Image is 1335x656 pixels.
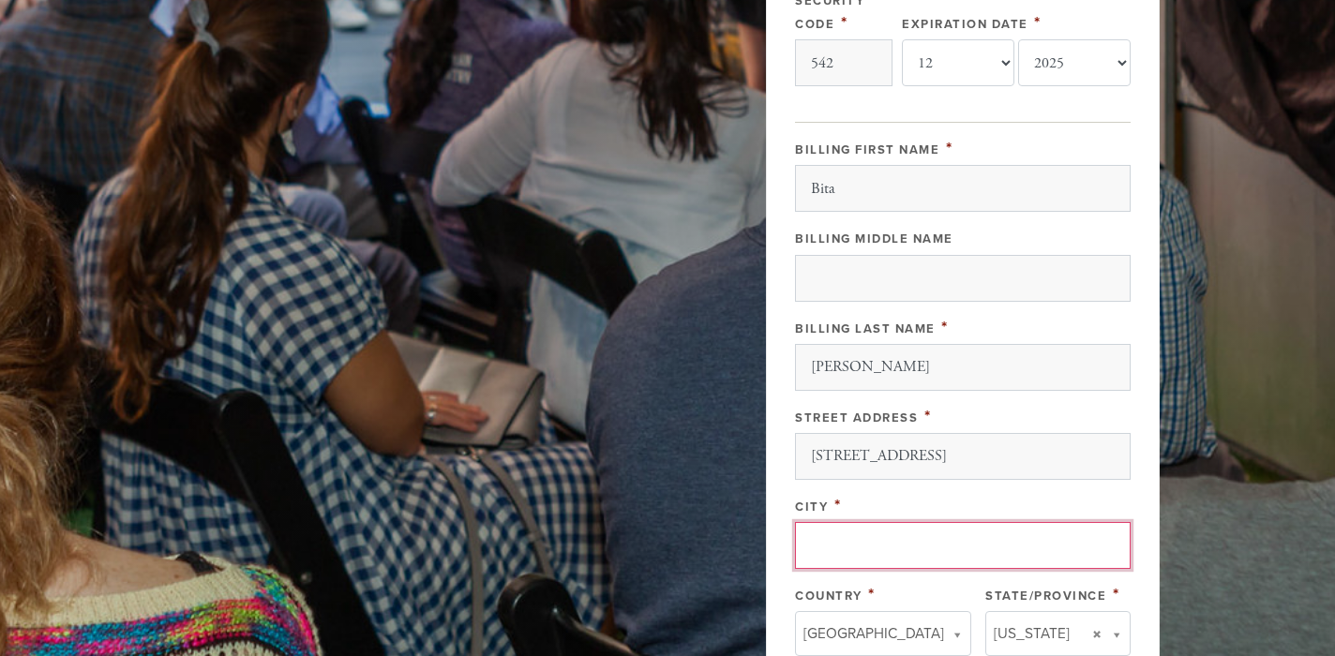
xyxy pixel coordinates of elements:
[795,589,862,604] label: Country
[834,495,842,515] span: This field is required.
[941,317,949,337] span: This field is required.
[795,142,939,157] label: Billing First Name
[924,406,932,426] span: This field is required.
[795,611,971,656] a: [GEOGRAPHIC_DATA]
[795,410,918,425] label: Street Address
[902,39,1014,86] select: Expiration Date month
[1018,39,1131,86] select: Expiration Date year
[985,589,1106,604] label: State/Province
[1034,12,1042,33] span: This field is required.
[985,611,1131,656] a: [US_STATE]
[994,621,1070,646] span: [US_STATE]
[946,138,953,158] span: This field is required.
[795,321,936,336] label: Billing Last Name
[1113,584,1120,604] span: This field is required.
[795,499,828,514] label: City
[841,12,848,33] span: This field is required.
[868,584,876,604] span: This field is required.
[902,17,1028,32] label: Expiration Date
[795,231,953,246] label: Billing Middle Name
[803,621,944,646] span: [GEOGRAPHIC_DATA]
